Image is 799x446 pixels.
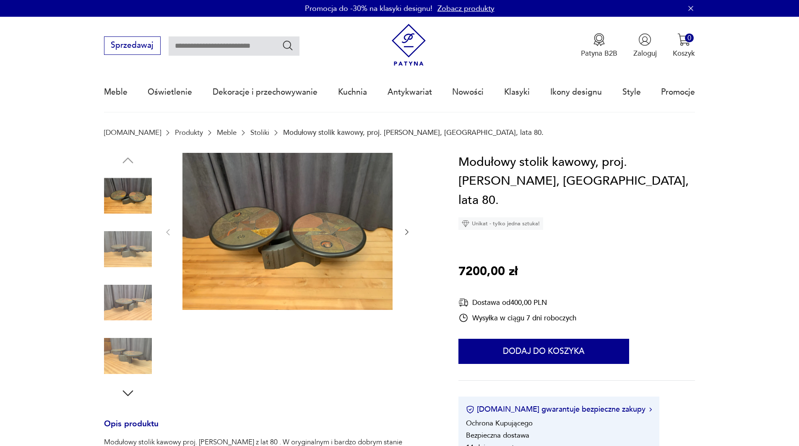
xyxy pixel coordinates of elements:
[458,313,576,323] div: Wysyłka w ciągu 7 dni roboczych
[458,297,468,308] img: Ikona dostawy
[175,129,203,137] a: Produkty
[388,73,432,111] a: Antykwariat
[282,39,294,52] button: Szukaj
[148,73,192,111] a: Oświetlenie
[466,404,652,415] button: [DOMAIN_NAME] gwarantuje bezpieczne zakupy
[250,129,269,137] a: Stoliki
[633,49,657,58] p: Zaloguj
[182,153,393,310] img: Zdjęcie produktu Modułowy stolik kawowy, proj. Paul Kingma, Holandia, lata 80.
[104,332,152,380] img: Zdjęcie produktu Modułowy stolik kawowy, proj. Paul Kingma, Holandia, lata 80.
[213,73,318,111] a: Dekoracje i przechowywanie
[633,33,657,58] button: Zaloguj
[504,73,530,111] a: Klasyki
[462,220,469,227] img: Ikona diamentu
[673,33,695,58] button: 0Koszyk
[104,172,152,220] img: Zdjęcie produktu Modułowy stolik kawowy, proj. Paul Kingma, Holandia, lata 80.
[458,153,695,210] h1: Modułowy stolik kawowy, proj. [PERSON_NAME], [GEOGRAPHIC_DATA], lata 80.
[437,3,494,14] a: Zobacz produkty
[305,3,432,14] p: Promocja do -30% na klasyki designu!
[104,225,152,273] img: Zdjęcie produktu Modułowy stolik kawowy, proj. Paul Kingma, Holandia, lata 80.
[338,73,367,111] a: Kuchnia
[466,405,474,414] img: Ikona certyfikatu
[458,262,518,281] p: 7200,00 zł
[104,421,435,438] h3: Opis produktu
[581,33,617,58] button: Patyna B2B
[458,339,629,364] button: Dodaj do koszyka
[638,33,651,46] img: Ikonka użytkownika
[677,33,690,46] img: Ikona koszyka
[388,24,430,66] img: Patyna - sklep z meblami i dekoracjami vintage
[104,43,161,49] a: Sprzedawaj
[581,49,617,58] p: Patyna B2B
[452,73,484,111] a: Nowości
[685,34,694,42] div: 0
[104,129,161,137] a: [DOMAIN_NAME]
[458,297,576,308] div: Dostawa od 400,00 PLN
[104,36,161,55] button: Sprzedawaj
[283,129,544,137] p: Modułowy stolik kawowy, proj. [PERSON_NAME], [GEOGRAPHIC_DATA], lata 80.
[622,73,641,111] a: Style
[581,33,617,58] a: Ikona medaluPatyna B2B
[593,33,606,46] img: Ikona medalu
[550,73,602,111] a: Ikony designu
[104,73,128,111] a: Meble
[466,418,533,428] li: Ochrona Kupującego
[649,407,652,412] img: Ikona strzałki w prawo
[661,73,695,111] a: Promocje
[673,49,695,58] p: Koszyk
[458,217,543,230] div: Unikat - tylko jedna sztuka!
[466,431,529,440] li: Bezpieczna dostawa
[217,129,237,137] a: Meble
[104,279,152,327] img: Zdjęcie produktu Modułowy stolik kawowy, proj. Paul Kingma, Holandia, lata 80.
